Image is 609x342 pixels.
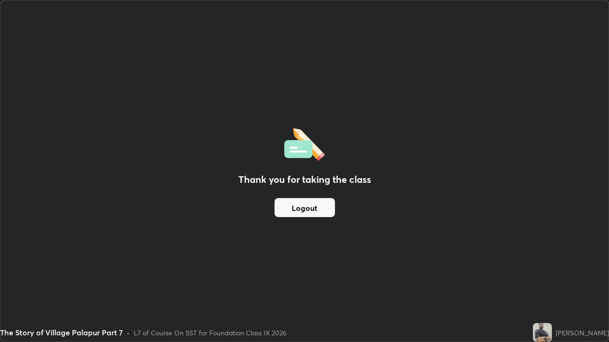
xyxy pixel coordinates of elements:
div: L7 of Course On SST for Foundation Class IX 2026 [134,328,286,338]
div: [PERSON_NAME] [556,328,609,338]
img: offlineFeedback.1438e8b3.svg [284,125,325,161]
div: • [127,328,130,338]
h2: Thank you for taking the class [238,172,371,187]
img: c46d38a1882a442ba55a4d30430647a2.jpg [533,323,552,342]
button: Logout [275,198,335,217]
